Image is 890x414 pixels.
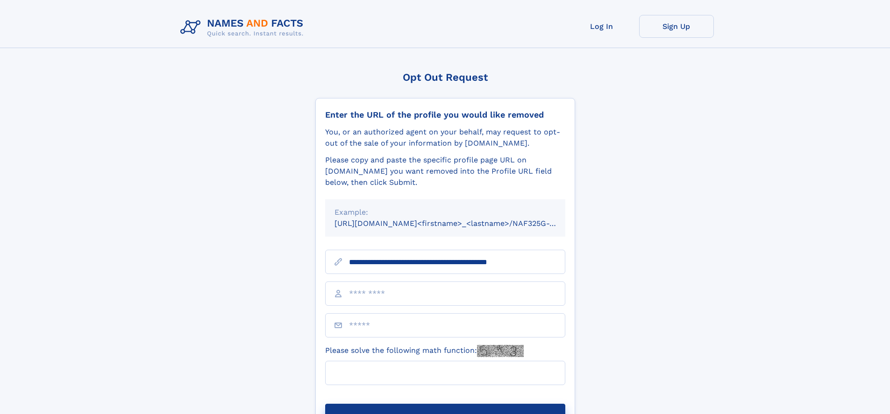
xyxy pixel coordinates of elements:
img: Logo Names and Facts [177,15,311,40]
a: Log In [564,15,639,38]
div: Please copy and paste the specific profile page URL on [DOMAIN_NAME] you want removed into the Pr... [325,154,565,188]
div: Opt Out Request [315,71,575,83]
div: Enter the URL of the profile you would like removed [325,110,565,120]
small: [URL][DOMAIN_NAME]<firstname>_<lastname>/NAF325G-xxxxxxxx [335,219,583,228]
a: Sign Up [639,15,714,38]
div: You, or an authorized agent on your behalf, may request to opt-out of the sale of your informatio... [325,126,565,149]
div: Example: [335,207,556,218]
label: Please solve the following math function: [325,345,524,357]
